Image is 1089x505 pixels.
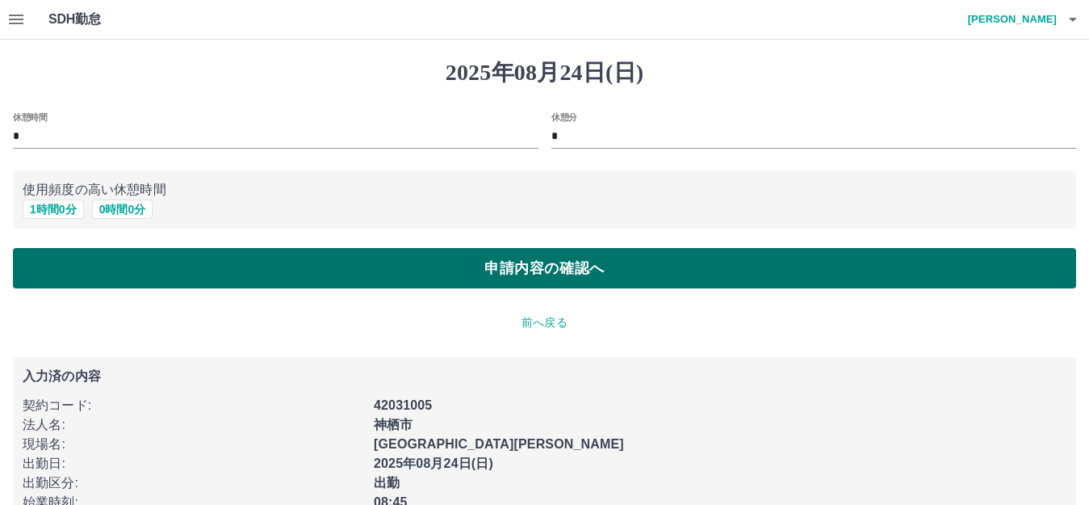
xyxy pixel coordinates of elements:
[23,473,364,493] p: 出勤区分 :
[23,370,1066,383] p: 入力済の内容
[374,437,624,451] b: [GEOGRAPHIC_DATA][PERSON_NAME]
[551,111,577,123] label: 休憩分
[374,476,400,490] b: 出勤
[374,418,413,431] b: 神栖市
[13,248,1076,288] button: 申請内容の確認へ
[13,111,47,123] label: 休憩時間
[23,454,364,473] p: 出勤日 :
[23,200,84,219] button: 1時間0分
[23,415,364,435] p: 法人名 :
[23,396,364,415] p: 契約コード :
[23,435,364,454] p: 現場名 :
[13,59,1076,86] h1: 2025年08月24日(日)
[92,200,153,219] button: 0時間0分
[374,457,493,470] b: 2025年08月24日(日)
[13,314,1076,331] p: 前へ戻る
[374,398,432,412] b: 42031005
[23,180,1066,200] p: 使用頻度の高い休憩時間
